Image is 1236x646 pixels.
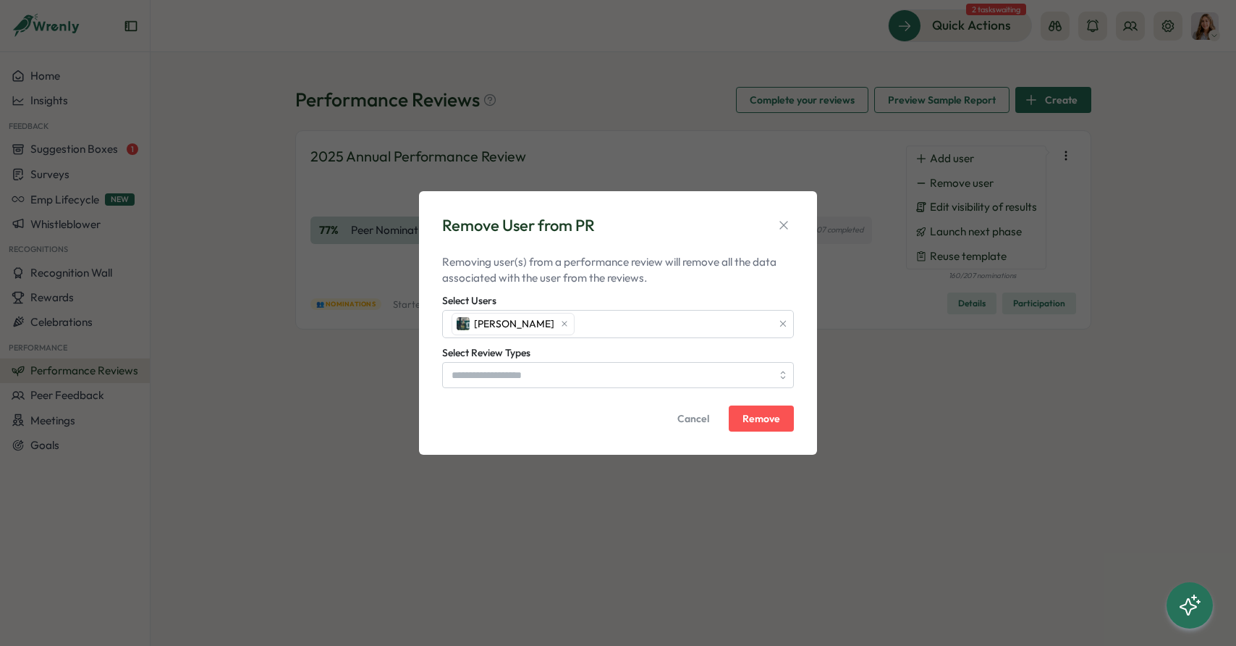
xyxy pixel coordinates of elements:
[442,345,530,361] label: Select Review Types
[457,317,470,330] img: William Clark
[677,406,709,431] span: Cancel
[664,406,723,432] button: Cancel
[729,406,794,432] button: Remove
[442,214,595,237] div: Remove User from PR
[442,294,496,307] span: Select Users
[442,254,794,286] p: Removing user(s) from a performance review will remove all the data associated with the user from...
[742,414,780,424] span: Remove
[474,316,554,332] span: [PERSON_NAME]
